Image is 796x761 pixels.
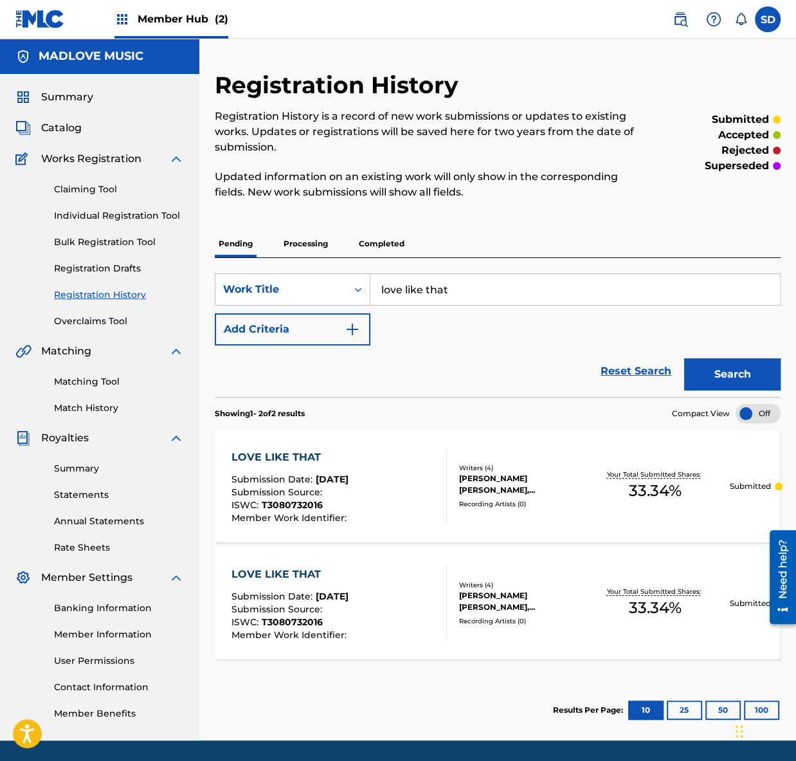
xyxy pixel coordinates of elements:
[459,616,581,626] div: Recording Artists ( 0 )
[231,473,316,485] span: Submission Date :
[215,547,781,659] a: LOVE LIKE THATSubmission Date:[DATE]Submission Source:ISWC:T3080732016Member Work Identifier:Writ...
[672,408,730,419] span: Compact View
[629,479,682,502] span: 33.34 %
[215,13,228,25] span: (2)
[54,462,184,475] a: Summary
[54,288,184,302] a: Registration History
[231,450,350,465] div: LOVE LIKE THAT
[54,235,184,249] a: Bulk Registration Tool
[54,681,184,694] a: Contact Information
[734,13,747,26] div: Notifications
[215,71,465,100] h2: Registration History
[280,230,332,257] p: Processing
[628,701,664,720] button: 10
[15,430,31,446] img: Royalties
[41,570,132,585] span: Member Settings
[459,580,581,590] div: Writers ( 4 )
[138,12,228,26] span: Member Hub
[701,6,727,32] div: Help
[718,127,769,143] p: accepted
[41,151,141,167] span: Works Registration
[736,712,743,751] div: Drag
[755,6,781,32] div: User Menu
[54,601,184,615] a: Banking Information
[231,629,350,641] span: Member Work Identifier :
[231,567,350,582] div: LOVE LIKE THAT
[15,89,93,105] a: SummarySummary
[54,183,184,196] a: Claiming Tool
[39,49,143,64] h5: MADLOVE MUSIC
[459,463,581,473] div: Writers ( 4 )
[168,344,184,359] img: expand
[231,499,262,511] span: ISWC :
[41,89,93,105] span: Summary
[15,120,82,136] a: CatalogCatalog
[705,701,741,720] button: 50
[553,704,626,716] p: Results Per Page:
[730,481,771,492] p: Submitted
[41,120,82,136] span: Catalog
[168,570,184,585] img: expand
[54,262,184,275] a: Registration Drafts
[15,570,31,585] img: Member Settings
[54,541,184,555] a: Rate Sheets
[231,591,316,602] span: Submission Date :
[667,6,693,32] a: Public Search
[607,587,704,596] p: Your Total Submitted Shares:
[231,603,325,615] span: Submission Source :
[684,358,781,390] button: Search
[316,591,348,602] span: [DATE]
[594,357,678,385] a: Reset Search
[15,120,31,136] img: Catalog
[712,112,769,127] p: submitted
[262,499,323,511] span: T3080732016
[459,473,581,496] div: [PERSON_NAME] [PERSON_NAME], [PERSON_NAME], WRITERS DESIGNEE, [PERSON_NAME]
[15,151,32,167] img: Works Registration
[215,430,781,542] a: LOVE LIKE THATSubmission Date:[DATE]Submission Source:ISWC:T3080732016Member Work Identifier:Writ...
[54,401,184,415] a: Match History
[459,499,581,509] div: Recording Artists ( 0 )
[215,313,370,345] button: Add Criteria
[215,230,257,257] p: Pending
[15,344,32,359] img: Matching
[223,282,339,297] div: Work Title
[730,598,771,609] p: Submitted
[732,699,796,761] iframe: Chat Widget
[215,273,781,397] form: Search Form
[54,209,184,223] a: Individual Registration Tool
[54,515,184,528] a: Annual Statements
[114,12,130,27] img: Top Rightsholders
[262,616,323,628] span: T3080732016
[705,158,769,174] p: superseded
[760,526,796,629] iframe: Resource Center
[215,408,305,419] p: Showing 1 - 2 of 2 results
[231,486,325,498] span: Submission Source :
[459,590,581,613] div: [PERSON_NAME] [PERSON_NAME], [PERSON_NAME], WRITERS DESIGNEE, [PERSON_NAME]
[168,151,184,167] img: expand
[667,701,702,720] button: 25
[15,10,65,28] img: MLC Logo
[231,616,262,628] span: ISWC :
[316,473,348,485] span: [DATE]
[41,344,91,359] span: Matching
[15,89,31,105] img: Summary
[215,169,651,200] p: Updated information on an existing work will only show in the corresponding fields. New work subm...
[15,49,31,64] img: Accounts
[54,315,184,328] a: Overclaims Tool
[706,12,721,27] img: help
[54,488,184,502] a: Statements
[345,322,360,337] img: 9d2ae6d4665cec9f34b9.svg
[355,230,408,257] p: Completed
[54,707,184,720] a: Member Benefits
[215,109,651,155] p: Registration History is a record of new work submissions or updates to existing works. Updates or...
[629,596,682,619] span: 33.34 %
[54,375,184,389] a: Matching Tool
[41,430,89,446] span: Royalties
[721,143,769,158] p: rejected
[231,512,350,524] span: Member Work Identifier :
[54,654,184,668] a: User Permissions
[673,12,688,27] img: search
